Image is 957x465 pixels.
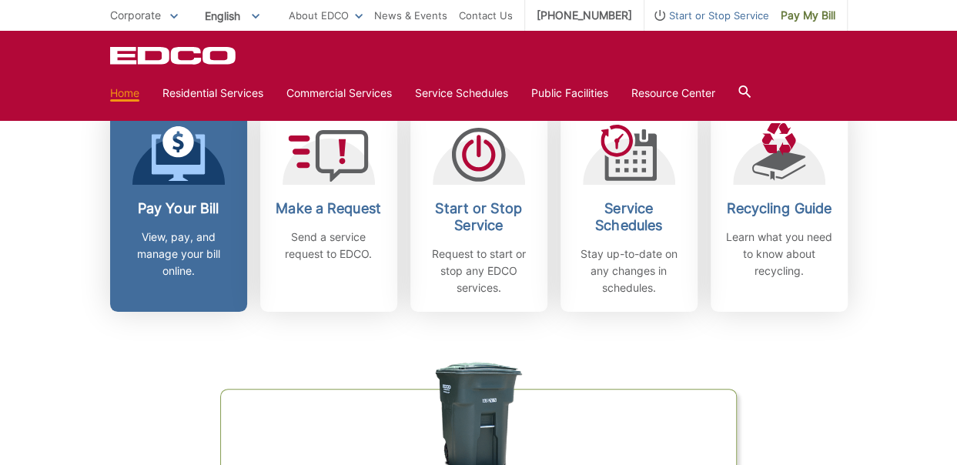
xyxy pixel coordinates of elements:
[122,229,236,279] p: View, pay, and manage your bill online.
[572,246,686,296] p: Stay up-to-date on any changes in schedules.
[272,229,386,263] p: Send a service request to EDCO.
[781,7,835,24] span: Pay My Bill
[272,200,386,217] h2: Make a Request
[110,108,247,312] a: Pay Your Bill View, pay, and manage your bill online.
[122,200,236,217] h2: Pay Your Bill
[631,85,715,102] a: Resource Center
[110,85,139,102] a: Home
[459,7,513,24] a: Contact Us
[422,200,536,234] h2: Start or Stop Service
[531,85,608,102] a: Public Facilities
[560,108,698,312] a: Service Schedules Stay up-to-date on any changes in schedules.
[722,229,836,279] p: Learn what you need to know about recycling.
[722,200,836,217] h2: Recycling Guide
[162,85,263,102] a: Residential Services
[110,46,238,65] a: EDCD logo. Return to the homepage.
[711,108,848,312] a: Recycling Guide Learn what you need to know about recycling.
[289,7,363,24] a: About EDCO
[193,3,271,28] span: English
[260,108,397,312] a: Make a Request Send a service request to EDCO.
[572,200,686,234] h2: Service Schedules
[110,8,161,22] span: Corporate
[422,246,536,296] p: Request to start or stop any EDCO services.
[415,85,508,102] a: Service Schedules
[374,7,447,24] a: News & Events
[286,85,392,102] a: Commercial Services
